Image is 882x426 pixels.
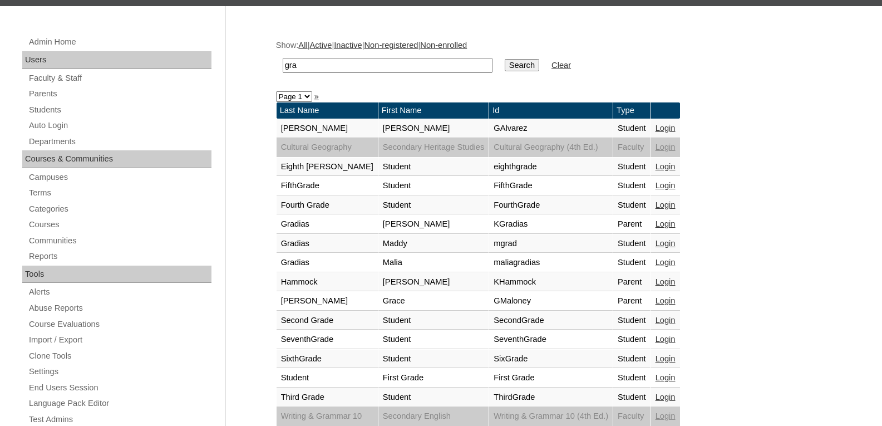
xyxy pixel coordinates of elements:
[613,292,651,311] td: Parent
[277,138,378,157] td: Cultural Geography
[28,365,211,379] a: Settings
[656,354,676,363] a: Login
[378,330,489,349] td: Student
[28,218,211,232] a: Courses
[613,102,651,119] td: Type
[656,277,676,286] a: Login
[277,311,378,330] td: Second Grade
[613,177,651,195] td: Student
[489,234,613,253] td: mgrad
[378,196,489,215] td: Student
[378,158,489,177] td: Student
[378,234,489,253] td: Maddy
[28,71,211,85] a: Faculty & Staff
[22,266,211,283] div: Tools
[28,103,211,117] a: Students
[489,330,613,349] td: SeventhGrade
[489,158,613,177] td: eighthgrade
[277,102,378,119] td: Last Name
[613,158,651,177] td: Student
[489,407,613,426] td: Writing & Grammar 10 (4th Ed.)
[656,239,676,248] a: Login
[378,311,489,330] td: Student
[613,234,651,253] td: Student
[28,234,211,248] a: Communities
[283,58,492,73] input: Search
[378,119,489,138] td: [PERSON_NAME]
[277,196,378,215] td: Fourth Grade
[551,61,571,70] a: Clear
[277,158,378,177] td: Eighth [PERSON_NAME]
[28,119,211,133] a: Auto Login
[277,215,378,234] td: Gradias
[489,177,613,195] td: FifthGrade
[656,393,676,401] a: Login
[489,388,613,407] td: ThirdGrade
[656,143,676,151] a: Login
[28,170,211,184] a: Campuses
[378,253,489,272] td: Malia
[613,253,651,272] td: Student
[613,196,651,215] td: Student
[656,219,676,228] a: Login
[378,407,489,426] td: Secondary English
[277,407,378,426] td: Writing & Grammar 10
[656,162,676,171] a: Login
[28,249,211,263] a: Reports
[378,273,489,292] td: [PERSON_NAME]
[378,138,489,157] td: Secondary Heritage Studies
[277,177,378,195] td: FifthGrade
[489,119,613,138] td: GAlvarez
[28,202,211,216] a: Categories
[277,330,378,349] td: SeventhGrade
[613,350,651,369] td: Student
[489,369,613,388] td: First Grade
[277,273,378,292] td: Hammock
[28,349,211,363] a: Clone Tools
[378,102,489,119] td: First Name
[277,234,378,253] td: Gradias
[334,41,362,50] a: Inactive
[613,119,651,138] td: Student
[420,41,467,50] a: Non-enrolled
[656,296,676,305] a: Login
[378,215,489,234] td: [PERSON_NAME]
[277,292,378,311] td: [PERSON_NAME]
[378,350,489,369] td: Student
[277,388,378,407] td: Third Grade
[489,102,613,119] td: Id
[613,311,651,330] td: Student
[489,292,613,311] td: GMaloney
[613,273,651,292] td: Parent
[22,51,211,69] div: Users
[613,138,651,157] td: Faculty
[22,150,211,168] div: Courses & Communities
[378,388,489,407] td: Student
[489,311,613,330] td: SecondGrade
[656,373,676,382] a: Login
[613,330,651,349] td: Student
[276,40,827,79] div: Show: | | | |
[613,407,651,426] td: Faculty
[277,119,378,138] td: [PERSON_NAME]
[505,59,539,71] input: Search
[656,181,676,190] a: Login
[613,369,651,388] td: Student
[489,138,613,157] td: Cultural Geography (4th Ed.)
[277,350,378,369] td: SixthGrade
[28,186,211,200] a: Terms
[656,316,676,325] a: Login
[309,41,332,50] a: Active
[364,41,418,50] a: Non-registered
[28,381,211,395] a: End Users Session
[656,124,676,133] a: Login
[28,35,211,49] a: Admin Home
[277,369,378,388] td: Student
[28,285,211,299] a: Alerts
[28,333,211,347] a: Import / Export
[28,396,211,410] a: Language Pack Editor
[489,196,613,215] td: FourthGrade
[378,369,489,388] td: First Grade
[314,92,319,101] a: »
[277,253,378,272] td: Gradias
